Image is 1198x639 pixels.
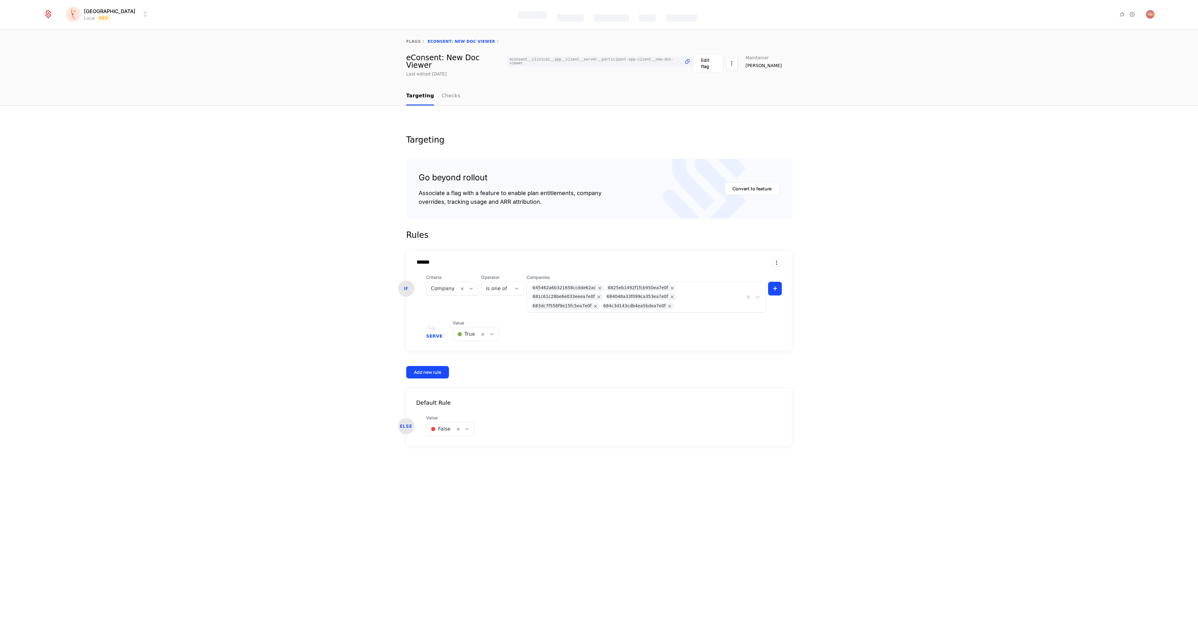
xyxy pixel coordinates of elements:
[419,171,601,184] div: Go beyond rollout
[607,293,668,300] div: 684048a33f099ca353ea7e0f
[533,293,595,300] div: 681c61c28be6e033eeea7e0f
[509,58,682,65] span: econsent__clinical__app__client__server__participant-app-client__new-doc-viewer
[406,54,693,69] div: eConsent: New Doc Viewer
[1146,10,1155,19] img: Nikola Zendeli
[406,71,447,77] div: Last edited [DATE]
[406,366,449,378] button: Add new rule
[398,418,414,434] div: ELSE
[426,274,479,280] span: Criteria
[1146,10,1155,19] button: Open user button
[66,7,81,22] img: Florence
[693,54,723,73] button: Edit flag
[533,303,592,310] div: 683dc7f558f9e15fc5ea7e0f
[406,39,421,44] a: flags
[725,183,779,195] button: Convert to feature
[592,303,600,310] div: Remove 683dc7f558f9e15fc5ea7e0f
[1128,11,1136,18] a: Settings
[414,369,441,375] div: Add new rule
[668,285,676,291] div: Remove 6825eb1492f1fcb950ea7e0f
[726,54,738,73] button: Select action
[701,57,716,70] div: Edit flag
[68,7,149,21] button: Select environment
[84,7,135,15] span: [GEOGRAPHIC_DATA]
[666,303,674,310] div: Remove 684c3d143cdb4ea5bdea7e0f
[441,87,460,105] a: Checks
[84,15,95,21] div: Local
[406,87,460,105] ul: Choose Sub Page
[668,293,676,300] div: Remove 684048a33f099ca353ea7e0f
[406,136,792,144] div: Targeting
[406,87,434,105] a: Targeting
[746,56,769,60] span: Maintainer
[406,229,792,241] div: Rules
[557,14,583,22] div: Catalog
[406,87,792,105] nav: Main
[518,11,547,19] div: Features
[1118,11,1126,18] a: Integrations
[603,303,666,310] div: 684c3d143cdb4ea5bdea7e0f
[453,320,499,326] span: Value
[596,285,604,291] div: Remove 645462a6b321658ccdde62ac
[594,14,629,22] div: Companies
[527,274,766,280] span: Companies
[608,285,668,291] div: 6825eb1492f1fcb950ea7e0f
[97,15,110,21] span: Dev
[481,274,524,280] span: Operator
[533,285,596,291] div: 645462a6b321658ccdde62ac
[398,280,414,297] div: IF
[406,398,792,407] div: Default Rule
[746,62,782,69] span: [PERSON_NAME]
[772,259,782,267] button: Select action
[666,14,697,22] div: Components
[768,282,782,295] button: +
[639,14,656,22] div: Events
[426,334,443,338] span: Serve
[595,293,603,300] div: Remove 681c61c28be6e033eeea7e0f
[426,415,475,421] span: Value
[419,189,601,206] div: Associate a flag with a feature to enable plan entitlements, company overrides, tracking usage an...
